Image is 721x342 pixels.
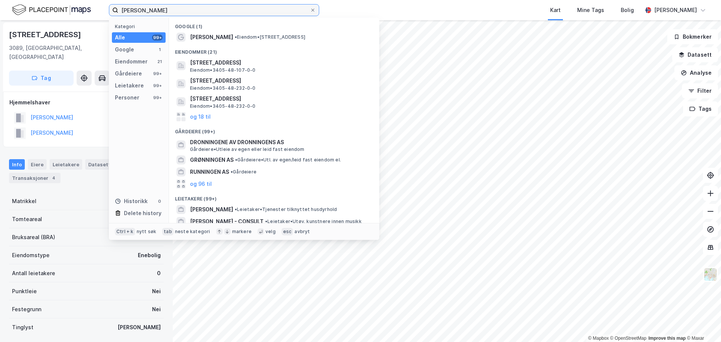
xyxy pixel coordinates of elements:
div: Leietakere [50,159,82,170]
div: markere [232,229,252,235]
span: Gårdeiere • Utl. av egen/leid fast eiendom el. [235,157,341,163]
div: Eiere [28,159,47,170]
span: RUNNINGEN AS [190,167,229,176]
button: Filter [682,83,718,98]
div: Mine Tags [577,6,604,15]
button: Datasett [672,47,718,62]
div: Gårdeiere (99+) [169,123,379,136]
div: 4 [50,174,57,182]
span: DRONNINGENE AV DRONNINGENS AS [190,138,370,147]
span: • [235,34,237,40]
div: Nei [152,305,161,314]
img: logo.f888ab2527a4732fd821a326f86c7f29.svg [12,3,91,17]
div: Personer [115,93,139,102]
input: Søk på adresse, matrikkel, gårdeiere, leietakere eller personer [118,5,310,16]
div: 3089, [GEOGRAPHIC_DATA], [GEOGRAPHIC_DATA] [9,44,122,62]
div: Tomteareal [12,215,42,224]
div: Matrikkel [12,197,36,206]
div: Google [115,45,134,54]
div: Gårdeiere [115,69,142,78]
span: • [235,157,237,163]
div: avbryt [294,229,310,235]
div: 99+ [152,35,163,41]
span: Gårdeiere • Utleie av egen eller leid fast eiendom [190,146,305,152]
div: velg [265,229,276,235]
div: Alle [115,33,125,42]
div: Tinglyst [12,323,33,332]
span: Eiendom • 3405-48-232-0-0 [190,85,256,91]
span: Eiendom • 3405-48-232-0-0 [190,103,256,109]
div: Historikk [115,197,148,206]
div: Punktleie [12,287,37,296]
div: 0 [157,198,163,204]
div: Leietakere [115,81,144,90]
div: tab [162,228,173,235]
div: Google (1) [169,18,379,31]
img: Z [703,267,718,282]
span: GRØNNINGEN AS [190,155,234,164]
div: Transaksjoner [9,173,60,183]
a: Mapbox [588,336,609,341]
span: Eiendom • [STREET_ADDRESS] [235,34,305,40]
div: Festegrunn [12,305,41,314]
span: Leietaker • Tjenester tilknyttet husdyrhold [235,206,337,212]
div: Nei [152,287,161,296]
span: Leietaker • Utøv. kunstnere innen musikk [265,218,362,224]
div: 99+ [152,83,163,89]
div: 99+ [152,95,163,101]
div: [PERSON_NAME] [654,6,697,15]
div: Hjemmelshaver [9,98,163,107]
span: [PERSON_NAME] [190,205,233,214]
div: 1 [157,47,163,53]
div: Kategori [115,24,166,29]
a: Improve this map [649,336,686,341]
div: Eiendommer (21) [169,43,379,57]
div: Kart [550,6,561,15]
div: Eiendomstype [12,251,50,260]
span: [STREET_ADDRESS] [190,76,370,85]
iframe: Chat Widget [683,306,721,342]
span: [PERSON_NAME] [190,33,233,42]
div: [PERSON_NAME] [118,323,161,332]
div: Ctrl + k [115,228,135,235]
button: Analyse [674,65,718,80]
div: 21 [157,59,163,65]
div: Datasett [85,159,113,170]
span: Gårdeiere [231,169,256,175]
div: [STREET_ADDRESS] [9,29,83,41]
div: Eiendommer [115,57,148,66]
button: Tag [9,71,74,86]
button: og 18 til [190,112,211,121]
div: neste kategori [175,229,210,235]
div: Kontrollprogram for chat [683,306,721,342]
div: Info [9,159,25,170]
span: Eiendom • 3405-48-107-0-0 [190,67,256,73]
a: OpenStreetMap [610,336,647,341]
span: • [231,169,233,175]
div: 0 [157,269,161,278]
button: Bokmerker [667,29,718,44]
button: og 96 til [190,179,212,188]
div: Antall leietakere [12,269,55,278]
div: Leietakere (99+) [169,190,379,203]
span: [STREET_ADDRESS] [190,94,370,103]
span: • [235,206,237,212]
div: Bruksareal (BRA) [12,233,55,242]
div: nytt søk [137,229,157,235]
div: Delete history [124,209,161,218]
div: Bolig [621,6,634,15]
span: • [265,218,267,224]
button: Tags [683,101,718,116]
div: esc [282,228,293,235]
div: Enebolig [138,251,161,260]
span: [PERSON_NAME] - CONSULT [190,217,264,226]
span: [STREET_ADDRESS] [190,58,370,67]
div: 99+ [152,71,163,77]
